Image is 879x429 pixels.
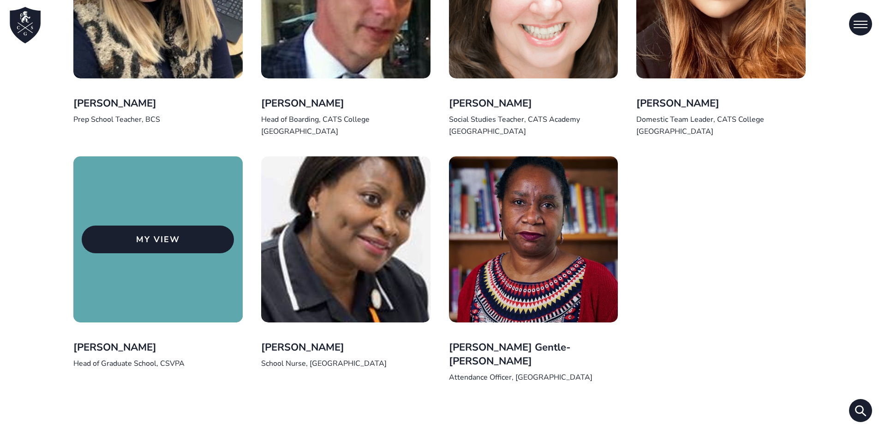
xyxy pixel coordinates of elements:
[82,226,234,253] p: My View
[73,341,243,355] h3: [PERSON_NAME]
[636,114,806,138] p: Domestic Team Leader, CATS College [GEOGRAPHIC_DATA]
[261,114,431,138] p: Head of Boarding, CATS College [GEOGRAPHIC_DATA]
[73,97,243,111] h3: [PERSON_NAME]
[261,358,431,370] p: School Nurse, [GEOGRAPHIC_DATA]
[7,7,44,44] a: Home
[449,156,618,322] img: e4287eca0a935e64932a5c269001b990cafa5cb8-1366x2048.jpg
[449,97,618,111] h3: [PERSON_NAME]
[449,114,618,138] p: Social Studies Teacher, CATS Academy [GEOGRAPHIC_DATA]
[449,372,618,384] p: Attendance Officer, [GEOGRAPHIC_DATA]
[261,97,431,111] h3: [PERSON_NAME]
[261,156,431,370] a: [PERSON_NAME] School Nurse, [GEOGRAPHIC_DATA]
[261,156,431,322] img: 19b973fdfe53f3bbfc9711525e83b7d81294d334-219x214.jpg
[73,358,243,370] p: Head of Graduate School, CSVPA
[73,114,243,126] p: Prep School Teacher, BCS
[449,341,618,369] h3: [PERSON_NAME] Gentle-[PERSON_NAME]
[636,97,806,111] h3: [PERSON_NAME]
[849,12,872,36] button: Open Menu
[73,156,243,370] a: My View [PERSON_NAME] Head of Graduate School, CSVPA
[261,341,431,355] h3: [PERSON_NAME]
[449,156,618,384] a: [PERSON_NAME] Gentle-[PERSON_NAME] Attendance Officer, [GEOGRAPHIC_DATA]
